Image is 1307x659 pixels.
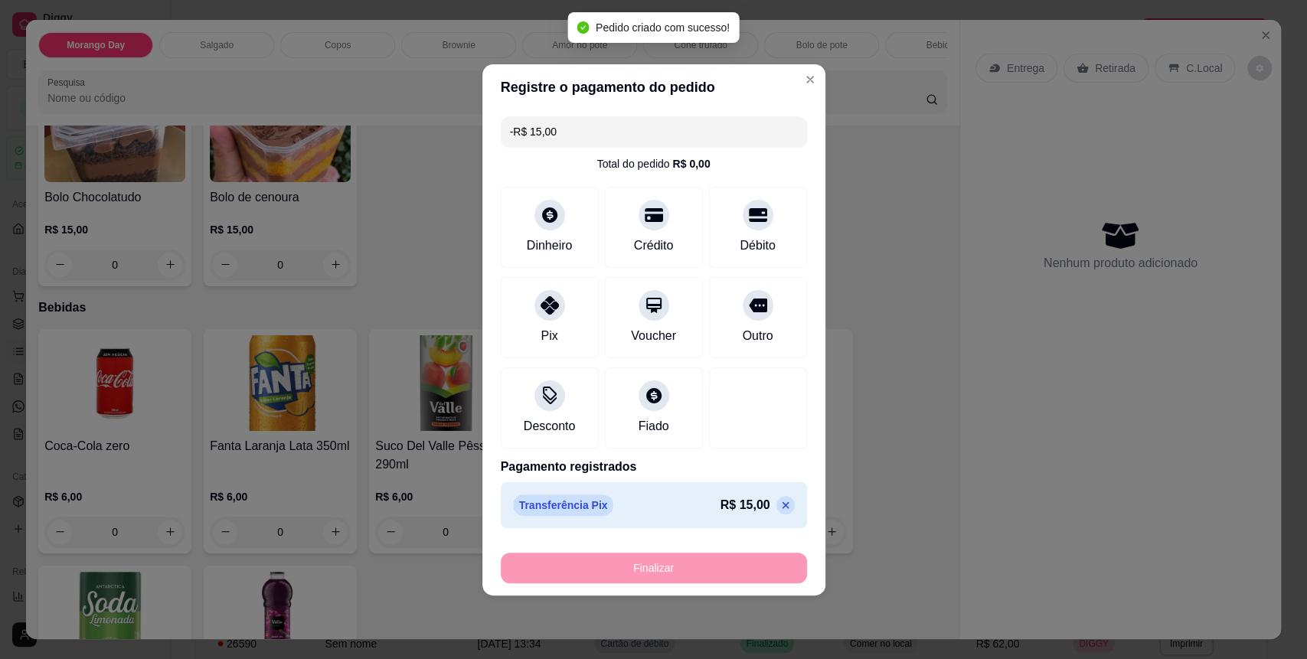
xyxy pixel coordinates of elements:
p: Transferência Pix [513,494,614,516]
div: Pix [541,327,557,345]
div: Dinheiro [527,237,573,255]
div: Fiado [638,417,668,436]
div: Voucher [631,327,676,345]
input: Ex.: hambúrguer de cordeiro [510,116,798,147]
div: Débito [740,237,775,255]
button: Close [798,67,822,92]
p: Pagamento registrados [501,458,807,476]
p: R$ 15,00 [720,496,770,514]
span: check-circle [577,21,590,34]
header: Registre o pagamento do pedido [482,64,825,110]
div: Crédito [634,237,674,255]
div: Total do pedido [596,156,710,171]
span: Pedido criado com sucesso! [596,21,730,34]
div: Outro [742,327,773,345]
div: R$ 0,00 [672,156,710,171]
div: Desconto [524,417,576,436]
